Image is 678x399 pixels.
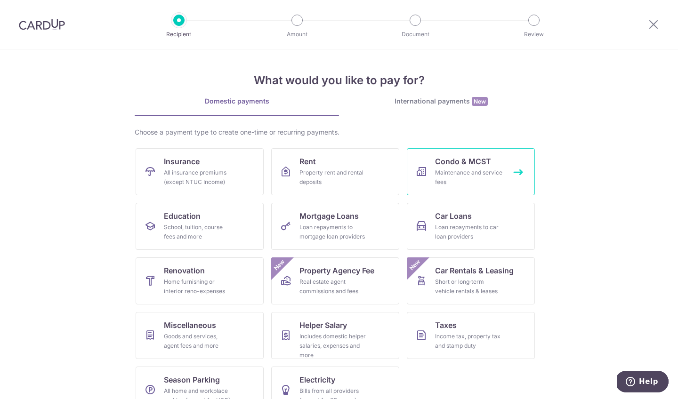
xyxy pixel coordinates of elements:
span: New [272,257,287,273]
div: Income tax, property tax and stamp duty [435,332,503,351]
p: Recipient [144,30,214,39]
span: Helper Salary [299,319,347,331]
span: Taxes [435,319,457,331]
div: Real estate agent commissions and fees [299,277,367,296]
a: EducationSchool, tuition, course fees and more [136,203,264,250]
span: Property Agency Fee [299,265,374,276]
a: Property Agency FeeReal estate agent commissions and feesNew [271,257,399,304]
h4: What would you like to pay for? [135,72,543,89]
div: Loan repayments to car loan providers [435,223,503,241]
a: Mortgage LoansLoan repayments to mortgage loan providers [271,203,399,250]
p: Amount [262,30,332,39]
a: TaxesIncome tax, property tax and stamp duty [407,312,535,359]
iframe: Opens a widget where you can find more information [617,371,669,394]
div: Maintenance and service fees [435,168,503,187]
span: Help [22,7,41,15]
span: Miscellaneous [164,319,216,331]
a: Condo & MCSTMaintenance and service fees [407,148,535,195]
span: New [407,257,423,273]
span: Rent [299,156,316,167]
span: Season Parking [164,374,220,385]
a: Car LoansLoan repayments to car loan providers [407,203,535,250]
div: Loan repayments to mortgage loan providers [299,223,367,241]
div: Short or long‑term vehicle rentals & leases [435,277,503,296]
span: Mortgage Loans [299,210,359,222]
span: Renovation [164,265,205,276]
div: Includes domestic helper salaries, expenses and more [299,332,367,360]
img: CardUp [19,19,65,30]
div: Property rent and rental deposits [299,168,367,187]
div: All insurance premiums (except NTUC Income) [164,168,232,187]
div: School, tuition, course fees and more [164,223,232,241]
a: Helper SalaryIncludes domestic helper salaries, expenses and more [271,312,399,359]
div: Home furnishing or interior reno-expenses [164,277,232,296]
p: Review [499,30,569,39]
a: InsuranceAll insurance premiums (except NTUC Income) [136,148,264,195]
span: Condo & MCST [435,156,491,167]
a: RentProperty rent and rental deposits [271,148,399,195]
div: Goods and services, agent fees and more [164,332,232,351]
div: Choose a payment type to create one-time or recurring payments. [135,128,543,137]
span: Education [164,210,201,222]
p: Document [380,30,450,39]
a: MiscellaneousGoods and services, agent fees and more [136,312,264,359]
div: International payments [339,96,543,106]
span: Electricity [299,374,335,385]
a: Car Rentals & LeasingShort or long‑term vehicle rentals & leasesNew [407,257,535,304]
span: New [472,97,488,106]
span: Car Rentals & Leasing [435,265,514,276]
span: Insurance [164,156,200,167]
div: Domestic payments [135,96,339,106]
a: RenovationHome furnishing or interior reno-expenses [136,257,264,304]
span: Car Loans [435,210,472,222]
